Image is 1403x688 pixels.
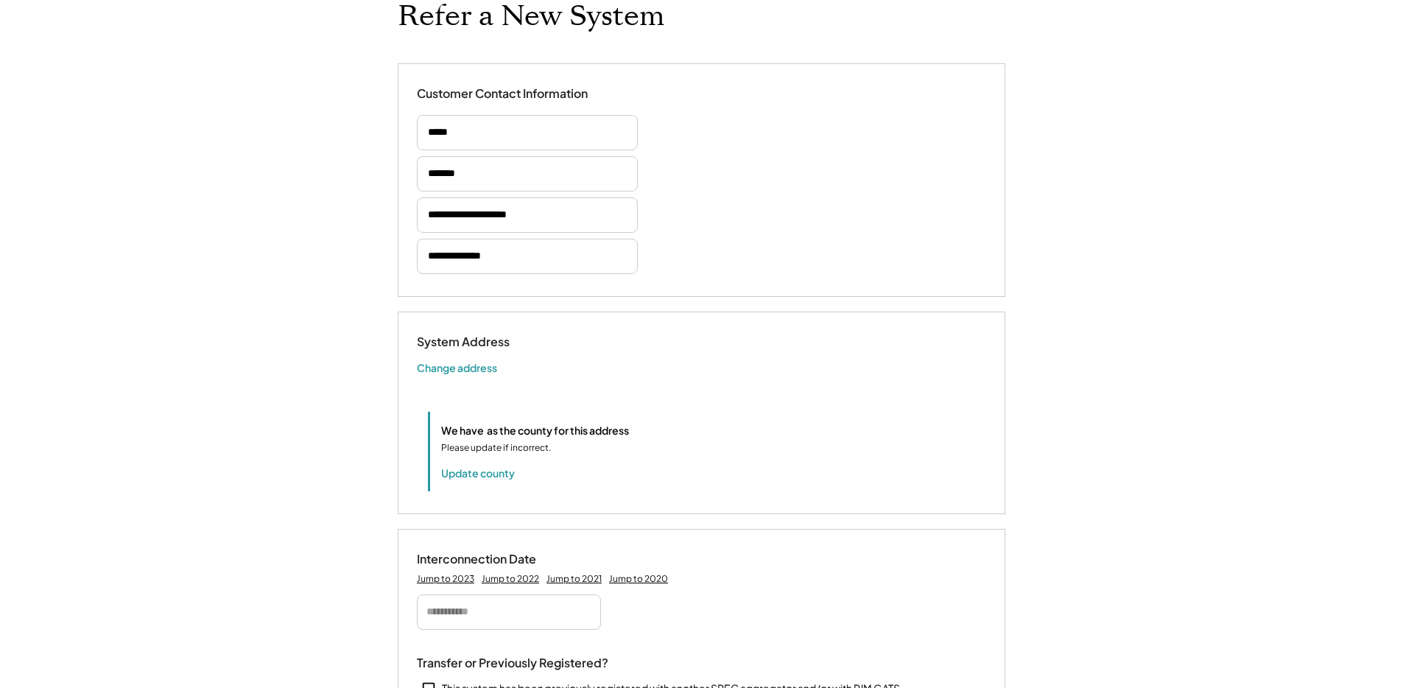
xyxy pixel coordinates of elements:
div: Jump to 2023 [417,573,474,585]
div: Customer Contact Information [417,86,588,102]
div: Please update if incorrect. [441,441,551,454]
button: Update county [441,466,515,480]
div: Transfer or Previously Registered? [417,656,608,671]
div: Jump to 2021 [546,573,602,585]
div: Jump to 2020 [609,573,668,585]
div: System Address [417,334,564,350]
div: Interconnection Date [417,552,564,567]
button: Change address [417,360,497,375]
div: Jump to 2022 [482,573,539,585]
div: We have as the county for this address [441,423,629,438]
